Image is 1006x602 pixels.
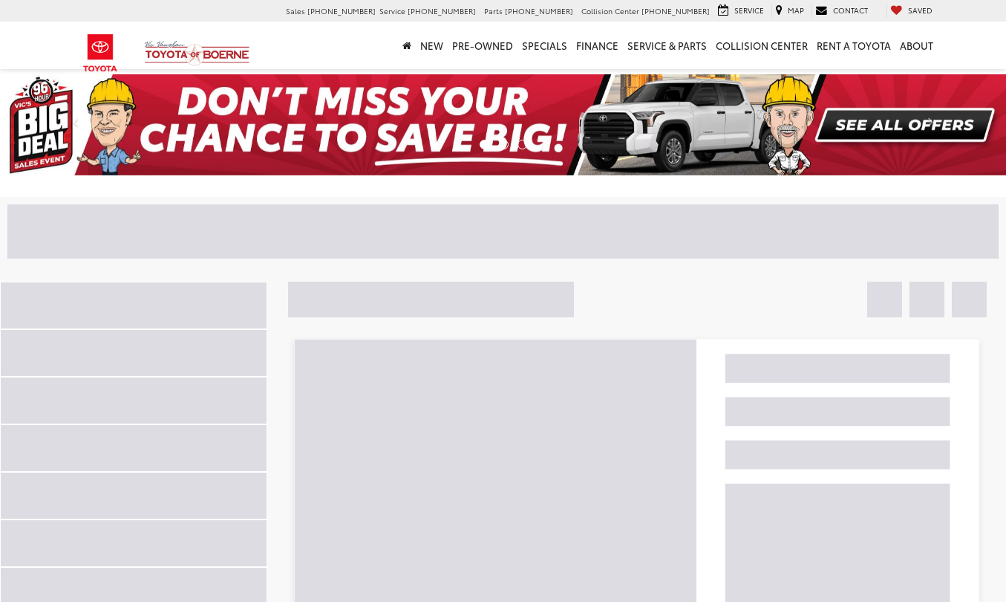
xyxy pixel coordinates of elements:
[416,22,448,69] a: New
[505,5,573,16] span: [PHONE_NUMBER]
[886,4,936,18] a: My Saved Vehicles
[517,22,572,69] a: Specials
[711,22,812,69] a: Collision Center
[572,22,623,69] a: Finance
[623,22,711,69] a: Service & Parts: Opens in a new tab
[73,29,128,77] img: Toyota
[484,5,503,16] span: Parts
[408,5,476,16] span: [PHONE_NUMBER]
[307,5,376,16] span: [PHONE_NUMBER]
[833,4,868,16] span: Contact
[811,4,872,18] a: Contact
[714,4,768,18] a: Service
[581,5,639,16] span: Collision Center
[144,40,250,66] img: Vic Vaughan Toyota of Boerne
[895,22,938,69] a: About
[771,4,808,18] a: Map
[734,4,764,16] span: Service
[641,5,710,16] span: [PHONE_NUMBER]
[812,22,895,69] a: Rent a Toyota
[448,22,517,69] a: Pre-Owned
[286,5,305,16] span: Sales
[379,5,405,16] span: Service
[398,22,416,69] a: Home
[788,4,804,16] span: Map
[908,4,932,16] span: Saved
